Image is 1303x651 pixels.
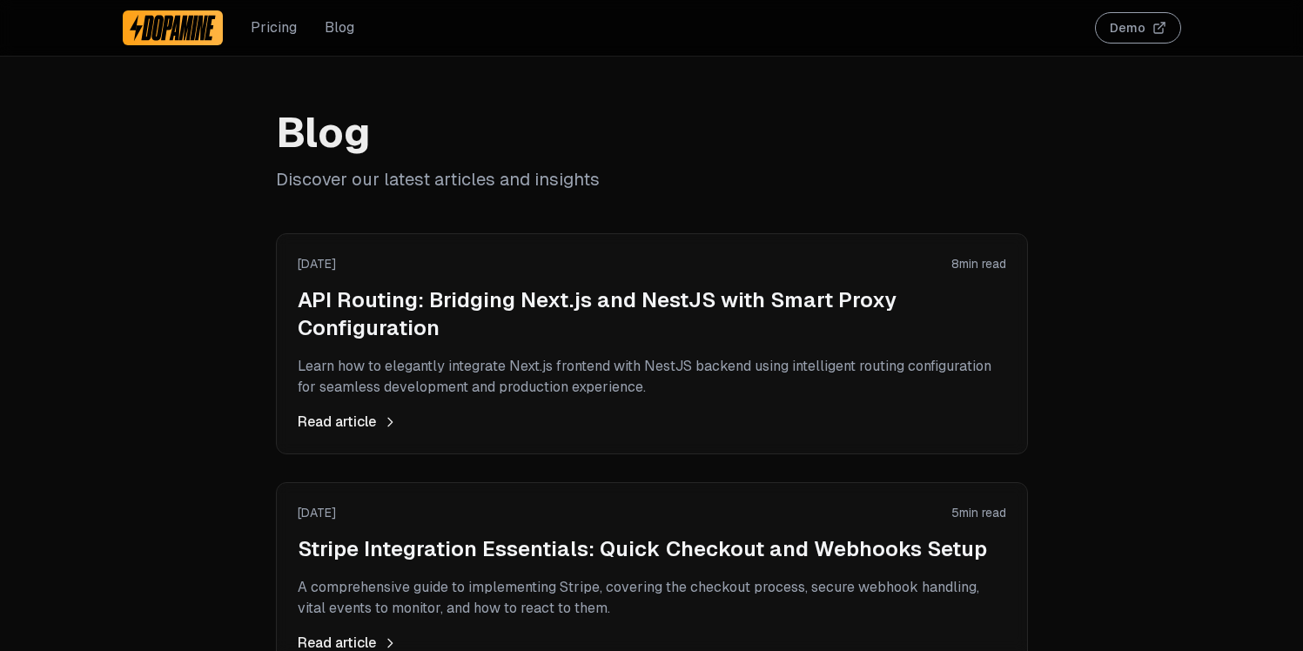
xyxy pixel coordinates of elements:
div: 8 min read [951,255,1006,272]
h2: API Routing: Bridging Next.js and NestJS with Smart Proxy Configuration [298,286,1006,342]
a: Blog [325,17,354,38]
img: Dopamine [130,14,217,42]
div: Read article [298,412,1006,433]
h2: Stripe Integration Essentials: Quick Checkout and Webhooks Setup [298,535,1006,563]
p: Discover our latest articles and insights [276,167,1028,191]
button: Demo [1095,12,1181,44]
a: [DATE]8min readAPI Routing: Bridging Next.js and NestJS with Smart Proxy ConfigurationLearn how t... [298,255,1006,433]
div: 5 min read [951,504,1006,521]
p: A comprehensive guide to implementing Stripe, covering the checkout process, secure webhook handl... [298,577,1006,619]
p: Learn how to elegantly integrate Next.js frontend with NestJS backend using intelligent routing c... [298,356,1006,398]
div: [DATE] [298,504,336,521]
a: Dopamine [123,10,224,45]
div: [DATE] [298,255,336,272]
a: Pricing [251,17,297,38]
h1: Blog [276,111,1028,153]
